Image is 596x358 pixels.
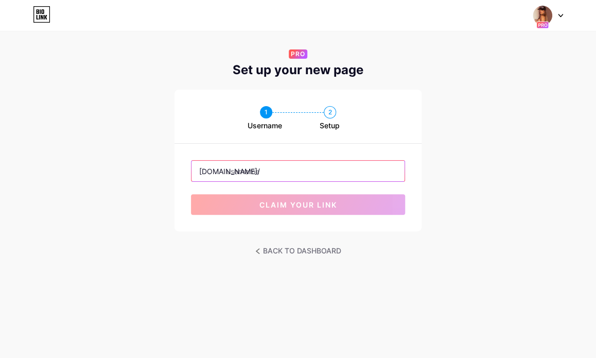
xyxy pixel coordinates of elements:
[248,121,282,131] span: Username
[291,49,305,59] span: PRO
[324,106,336,118] div: 2
[259,200,337,209] span: claim your link
[255,244,341,258] a: BACK TO DASHBOARD
[191,161,405,181] input: username
[260,106,272,118] div: 1
[199,166,260,177] div: [DOMAIN_NAME]/
[533,6,552,25] img: crisbaldissera
[191,194,405,215] button: claim your link
[320,121,340,131] span: Setup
